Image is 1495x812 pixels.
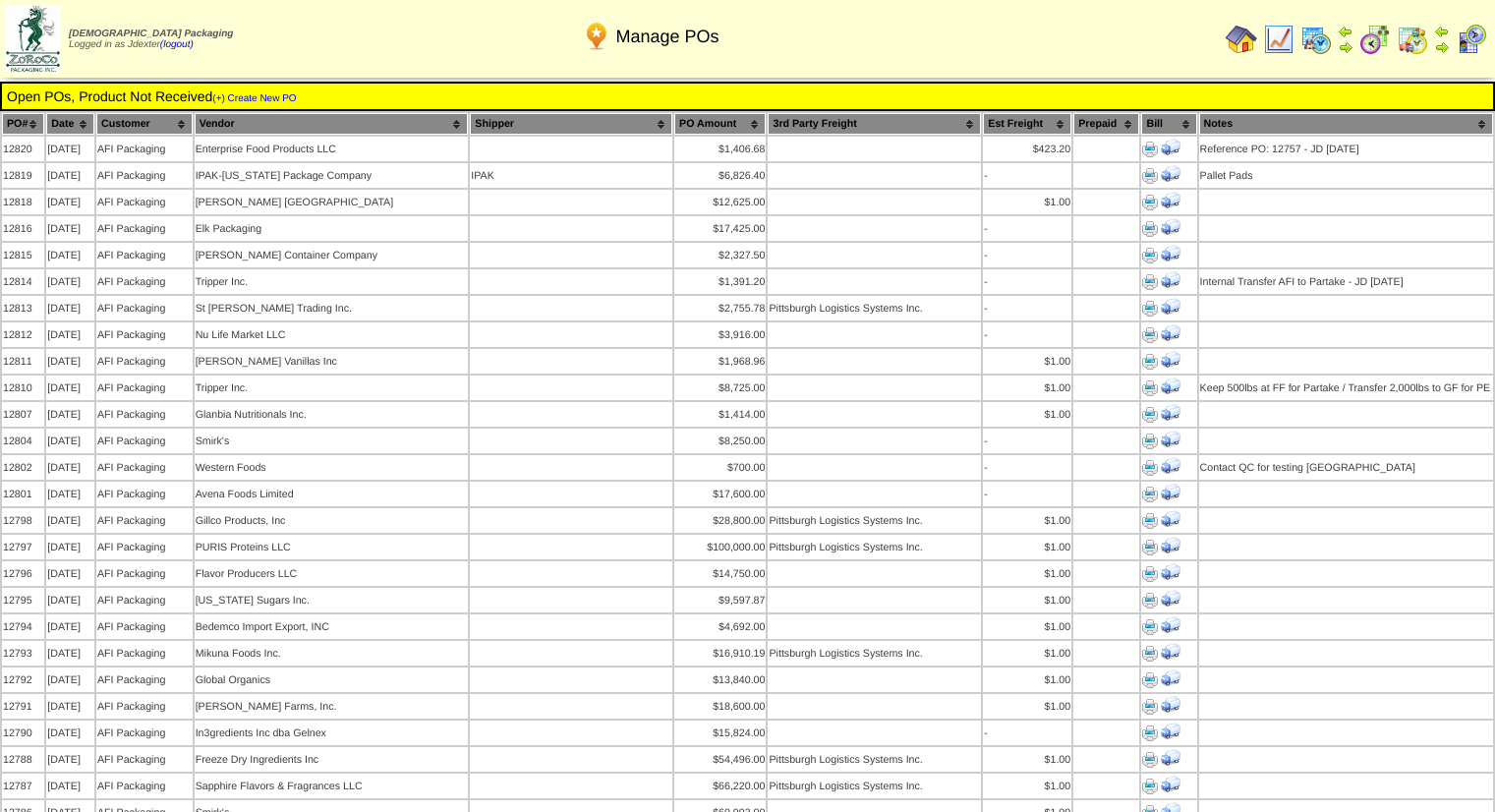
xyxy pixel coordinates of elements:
td: Keep 500lbs at FF for Partake / Transfer 2,000lbs to GF for PE [1199,376,1493,400]
div: $18,600.00 [675,701,765,713]
td: [DATE] [46,349,94,374]
td: In3gredients Inc dba Gelnex [195,721,469,745]
div: $2,755.78 [675,303,765,315]
td: Open POs, Product Not Received [6,87,1489,105]
div: $9,597.87 [675,595,765,607]
div: $8,250.00 [675,435,765,447]
td: [DATE] [46,190,94,214]
img: Print Receiving Document [1161,775,1180,794]
td: - [983,269,1071,294]
div: $1,414.00 [675,409,765,421]
td: [US_STATE] Sugars Inc. [195,588,469,612]
td: [PERSON_NAME] Container Company [195,243,469,267]
td: Western Foods [195,455,469,480]
td: Pittsburgh Logistics Systems Inc. [768,747,981,772]
img: zoroco-logo-small.webp [6,6,60,72]
td: [DATE] [46,163,94,188]
td: 12811 [2,349,44,374]
td: AFI Packaging [96,137,193,161]
img: Print Receiving Document [1161,191,1180,210]
td: Pittsburgh Logistics Systems Inc. [768,296,981,320]
div: $1.00 [984,409,1070,421]
img: arrowright.gif [1434,39,1450,55]
div: $1.00 [984,674,1070,686]
td: AFI Packaging [96,243,193,267]
td: 12791 [2,694,44,719]
td: Freeze Dry Ingredients Inc [195,747,469,772]
td: [PERSON_NAME] [GEOGRAPHIC_DATA] [195,190,469,214]
a: (logout) [160,39,194,50]
div: $1.00 [984,781,1070,792]
img: calendarcustomer.gif [1456,24,1487,55]
a: (+) Create New PO [212,93,296,104]
img: Print Receiving Document [1161,217,1180,237]
img: line_graph.gif [1263,24,1294,55]
td: Global Organics [195,667,469,692]
td: - [983,482,1071,506]
td: Flavor Producers LLC [195,561,469,586]
img: Print Receiving Document [1161,589,1180,609]
td: 12815 [2,243,44,267]
span: Manage POs [615,27,719,47]
img: Print Receiving Document [1161,456,1180,476]
td: 12797 [2,535,44,559]
div: $1,406.68 [675,144,765,155]
td: 12790 [2,721,44,745]
td: AFI Packaging [96,402,193,427]
td: [PERSON_NAME] Vanillas Inc [195,349,469,374]
td: Internal Transfer AFI to Partake - JD [DATE] [1199,269,1493,294]
td: [DATE] [46,694,94,719]
img: Print [1142,221,1158,237]
td: 12804 [2,429,44,453]
img: Print [1142,646,1158,662]
td: - [983,455,1071,480]
td: AFI Packaging [96,667,193,692]
div: $1,391.20 [675,276,765,288]
td: AFI Packaging [96,482,193,506]
td: 12818 [2,190,44,214]
td: 12810 [2,376,44,400]
div: $1.00 [984,754,1070,766]
img: arrowleft.gif [1434,24,1450,39]
th: PO# [2,113,44,135]
td: Sapphire Flavors & Fragrances LLC [195,774,469,798]
td: AFI Packaging [96,694,193,719]
div: $1.00 [984,595,1070,607]
img: Print [1142,274,1158,290]
img: Print [1142,168,1158,184]
td: Mikuna Foods Inc. [195,641,469,666]
td: [DATE] [46,614,94,639]
td: 12807 [2,402,44,427]
div: $16,910.19 [675,648,765,660]
td: St [PERSON_NAME] Trading Inc. [195,296,469,320]
td: - [983,243,1071,267]
img: Print [1142,434,1158,449]
img: Print [1142,142,1158,157]
img: Print [1142,248,1158,263]
div: $1.00 [984,648,1070,660]
td: [DATE] [46,216,94,241]
img: Print [1142,513,1158,529]
th: PO Amount [674,113,766,135]
td: Pittsburgh Logistics Systems Inc. [768,535,981,559]
td: [DATE] [46,482,94,506]
div: $12,625.00 [675,197,765,208]
img: Print Receiving Document [1161,668,1180,688]
img: home.gif [1226,24,1257,55]
td: AFI Packaging [96,455,193,480]
td: AFI Packaging [96,561,193,586]
td: AFI Packaging [96,588,193,612]
div: $423.20 [984,144,1070,155]
img: Print Receiving Document [1161,350,1180,370]
div: $54,496.00 [675,754,765,766]
img: Print Receiving Document [1161,377,1180,396]
th: Customer [96,113,193,135]
img: Print [1142,593,1158,609]
img: Print [1142,195,1158,210]
td: Glanbia Nutritionals Inc. [195,402,469,427]
td: [DATE] [46,561,94,586]
td: 12820 [2,137,44,161]
td: AFI Packaging [96,429,193,453]
td: AFI Packaging [96,641,193,666]
th: Date [46,113,94,135]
